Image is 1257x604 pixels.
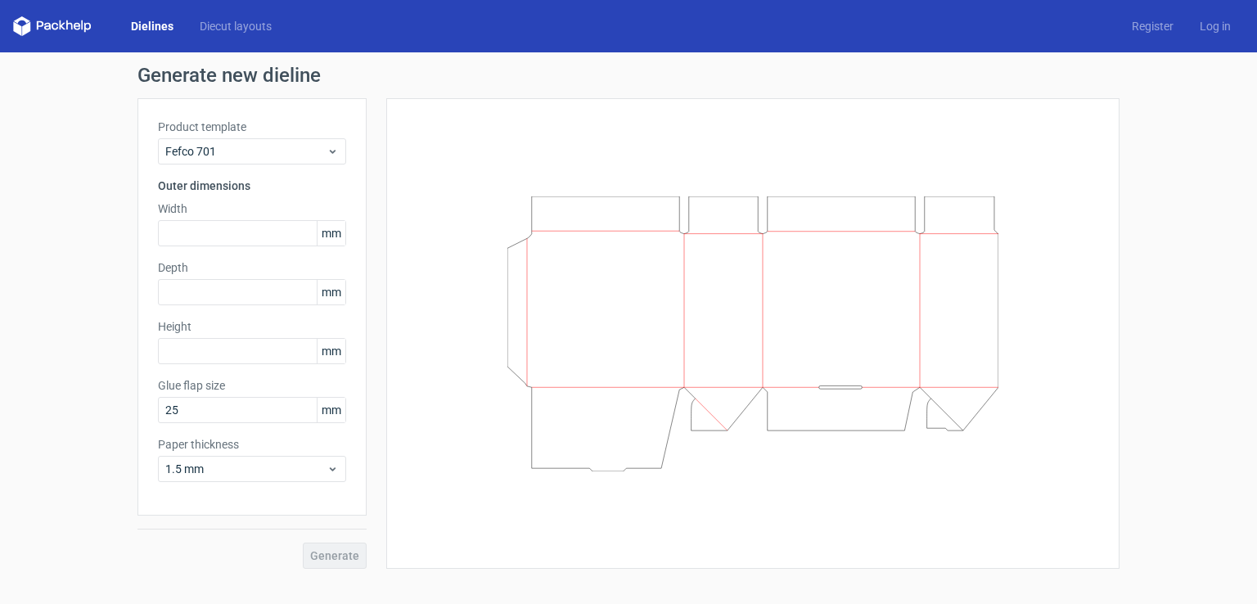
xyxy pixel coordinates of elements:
label: Depth [158,259,346,276]
span: 1.5 mm [165,461,327,477]
span: mm [317,398,345,422]
span: Fefco 701 [165,143,327,160]
span: mm [317,339,345,363]
span: mm [317,280,345,304]
label: Product template [158,119,346,135]
label: Width [158,201,346,217]
a: Dielines [118,18,187,34]
span: mm [317,221,345,246]
label: Height [158,318,346,335]
a: Log in [1187,18,1244,34]
h3: Outer dimensions [158,178,346,194]
h1: Generate new dieline [137,65,1120,85]
a: Register [1119,18,1187,34]
label: Paper thickness [158,436,346,453]
label: Glue flap size [158,377,346,394]
a: Diecut layouts [187,18,285,34]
